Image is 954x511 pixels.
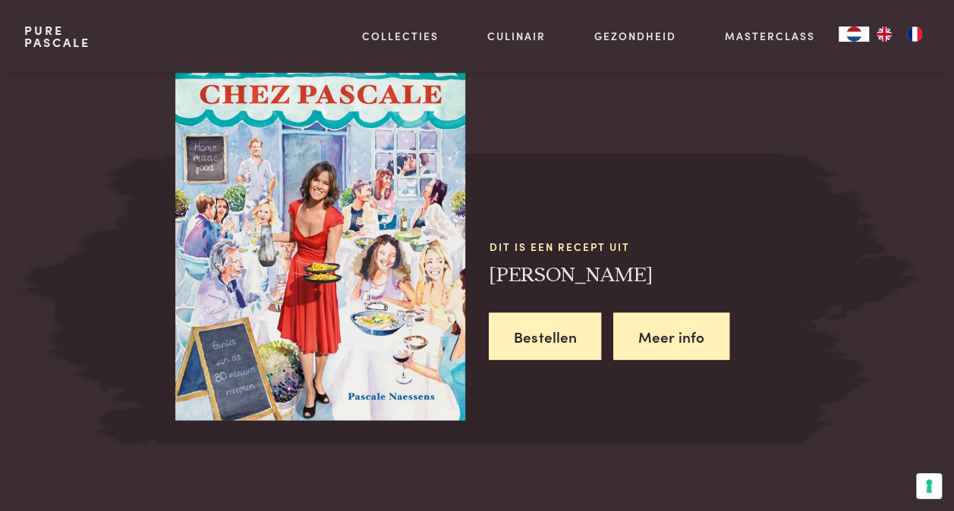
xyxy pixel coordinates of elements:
h3: [PERSON_NAME] [489,262,779,288]
aside: Language selected: Nederlands [839,27,930,42]
a: Bestellen [489,312,601,360]
a: Masterclass [724,28,814,44]
div: Language [839,27,869,42]
a: Culinair [487,28,546,44]
a: Gezondheid [594,28,676,44]
span: Dit is een recept uit [489,238,779,254]
a: Collecties [362,28,439,44]
a: PurePascale [24,24,90,49]
button: Uw voorkeuren voor toestemming voor trackingtechnologieën [916,473,942,499]
ul: Language list [869,27,930,42]
a: Meer info [613,312,729,360]
a: FR [899,27,930,42]
a: NL [839,27,869,42]
a: EN [869,27,899,42]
